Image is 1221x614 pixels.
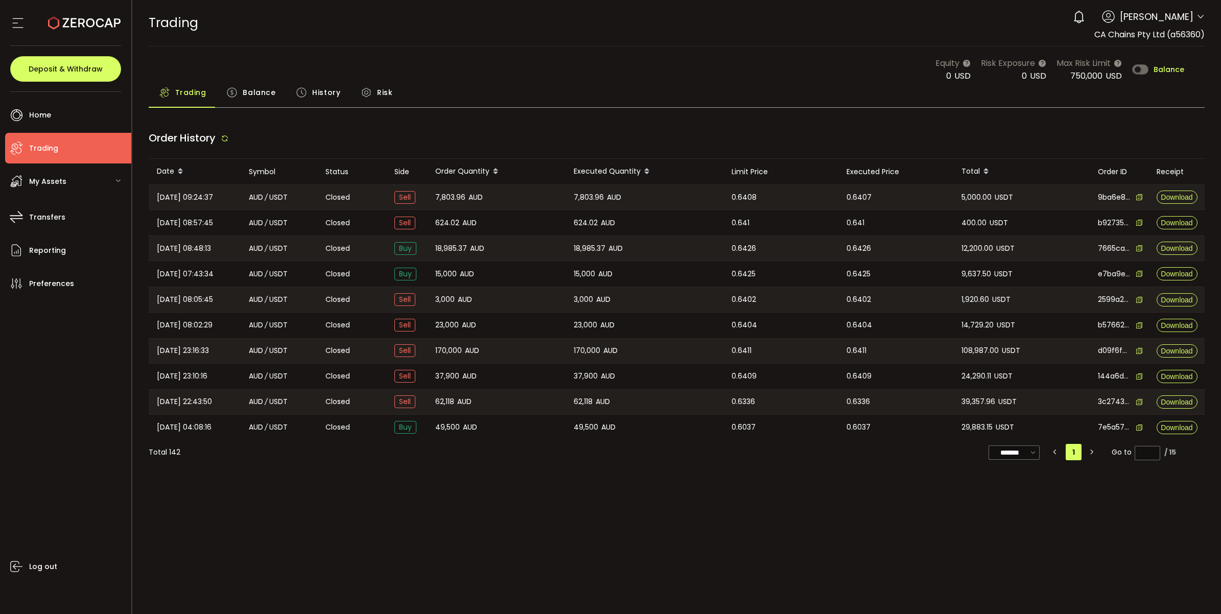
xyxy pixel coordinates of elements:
span: CA Chains Pty Ltd (a56360) [1094,29,1205,40]
span: 49,500 [435,421,460,433]
span: Closed [325,243,350,254]
span: AUD [607,192,621,203]
em: / [265,396,268,408]
span: Order History [149,131,216,145]
span: [DATE] 09:24:37 [157,192,213,203]
span: 23,000 [574,319,597,331]
div: Total [953,163,1090,180]
span: 18,985.37 [435,243,467,254]
span: Risk Exposure [981,57,1035,69]
span: Download [1161,296,1192,303]
span: AUD [601,370,615,382]
span: AUD [249,319,263,331]
button: Download [1157,293,1197,306]
span: 0 [946,70,951,82]
span: AUD [598,268,613,280]
span: 0.6409 [847,370,872,382]
span: [DATE] 08:02:29 [157,319,213,331]
span: 3,000 [574,294,593,305]
span: 62,118 [574,396,593,408]
span: b5766201-d92d-4d89-b14b-a914763fe8c4 [1098,320,1131,330]
span: 3c27439a-446f-4a8b-ba23-19f8e456f2b1 [1098,396,1131,407]
span: AUD [601,217,615,229]
span: AUD [249,192,263,203]
span: 15,000 [435,268,457,280]
span: 23,000 [435,319,459,331]
button: Deposit & Withdraw [10,56,121,82]
span: AUD [601,421,616,433]
span: 15,000 [574,268,595,280]
span: USDT [269,217,288,229]
span: USDT [269,192,288,203]
span: 9,637.50 [961,268,991,280]
span: Download [1161,270,1192,277]
span: Trading [29,141,58,156]
span: 1,920.60 [961,294,989,305]
span: AUD [465,345,479,357]
span: AUD [249,217,263,229]
div: Order ID [1090,166,1148,178]
span: 0.641 [847,217,864,229]
span: USDT [992,294,1011,305]
span: Home [29,108,51,123]
span: Trading [149,14,198,32]
span: AUD [249,294,263,305]
span: Go to [1112,445,1160,459]
span: 0.6408 [732,192,757,203]
span: 0.6426 [732,243,756,254]
span: 0.6409 [732,370,757,382]
span: Max Risk Limit [1056,57,1111,69]
span: 0.6411 [847,345,866,357]
div: / 15 [1164,447,1176,458]
em: / [265,370,268,382]
em: / [265,319,268,331]
span: Sell [394,319,415,332]
div: Limit Price [723,166,838,178]
span: AUD [462,370,477,382]
span: AUD [249,345,263,357]
span: Download [1161,398,1192,406]
span: AUD [603,345,618,357]
span: AUD [600,319,615,331]
span: AUD [470,243,484,254]
span: 0.6404 [732,319,757,331]
span: USDT [998,396,1017,408]
span: 0.6411 [732,345,752,357]
span: Log out [29,559,57,574]
div: Total 142 [149,447,180,458]
span: Closed [325,192,350,203]
span: USDT [269,319,288,331]
span: AUD [458,294,472,305]
div: Executed Quantity [566,163,723,180]
span: USDT [269,396,288,408]
button: Download [1157,319,1197,332]
span: Closed [325,320,350,330]
span: Sell [394,191,415,204]
div: Symbol [241,166,317,178]
div: Receipt [1148,166,1205,178]
span: 0.6336 [732,396,755,408]
span: 624.02 [574,217,598,229]
span: AUD [249,268,263,280]
span: 0.6402 [732,294,756,305]
span: 0.6037 [847,421,871,433]
span: [DATE] 22:43:50 [157,396,212,408]
span: Sell [394,293,415,306]
span: AUD [249,421,263,433]
span: AUD [468,192,483,203]
span: Buy [394,242,416,255]
span: Sell [394,370,415,383]
span: Sell [394,395,415,408]
span: My Assets [29,174,66,189]
em: / [265,268,268,280]
button: Download [1157,267,1197,280]
span: 12,200.00 [961,243,993,254]
span: Closed [325,371,350,382]
span: Risk [377,82,392,103]
li: 1 [1066,444,1082,460]
button: Download [1157,421,1197,434]
span: USD [1106,70,1122,82]
span: Sell [394,217,415,229]
span: Preferences [29,276,74,291]
span: 144a6d39-3ffb-43bc-8a9d-e5a66529c998 [1098,371,1131,382]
